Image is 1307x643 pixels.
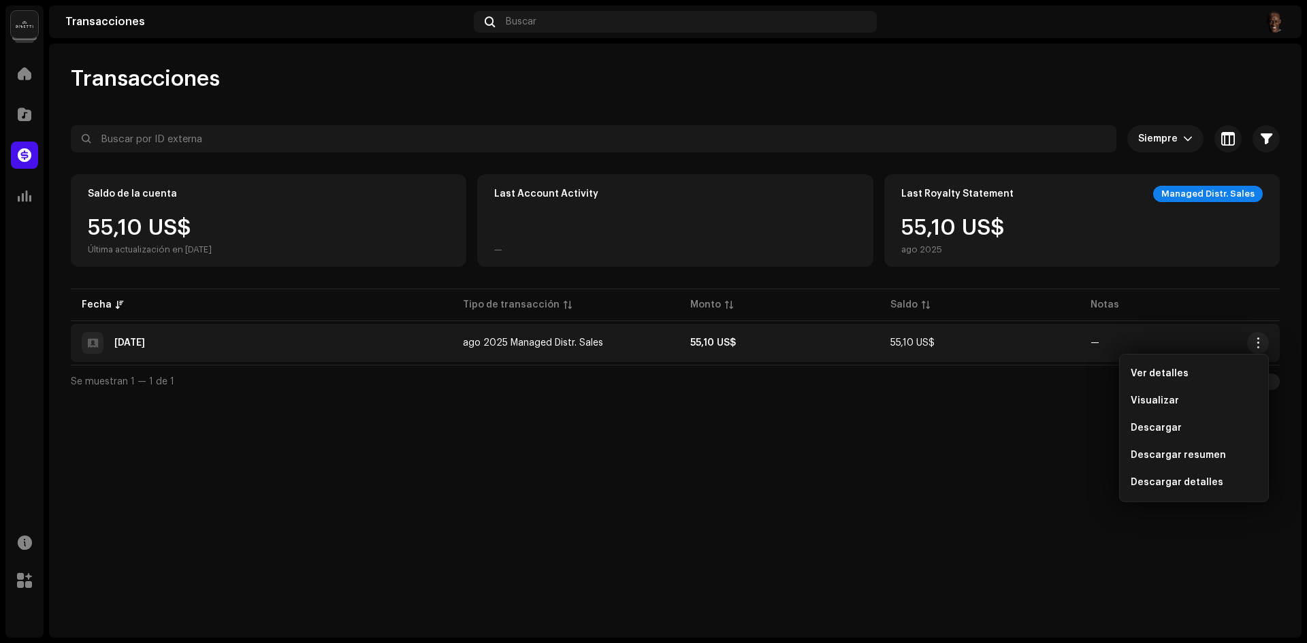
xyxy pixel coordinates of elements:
span: Buscar [506,16,536,27]
div: Last Royalty Statement [901,188,1014,199]
div: Fecha [82,298,112,312]
span: ago 2025 Managed Distr. Sales [463,338,603,348]
div: Saldo [890,298,918,312]
span: Visualizar [1131,395,1179,406]
div: Monto [690,298,721,312]
div: dropdown trigger [1183,125,1193,152]
input: Buscar por ID externa [71,125,1116,152]
img: 9214699f-5384-47d8-99eb-465823aa36c3 [1263,11,1285,33]
div: Tipo de transacción [463,298,560,312]
strong: 55,10 US$ [690,338,736,348]
div: Transacciones [65,16,468,27]
span: Descargar detalles [1131,477,1223,488]
img: 02a7c2d3-3c89-4098-b12f-2ff2945c95ee [11,11,38,38]
span: Se muestran 1 — 1 de 1 [71,377,174,386]
div: Last Account Activity [494,188,598,199]
div: ago 2025 [901,244,1005,255]
span: Transacciones [71,65,220,93]
span: Siempre [1138,125,1183,152]
span: Descargar resumen [1131,450,1226,461]
div: Saldo de la cuenta [88,188,177,199]
span: Descargar [1131,423,1182,433]
div: Managed Distr. Sales [1153,186,1263,202]
span: 55,10 US$ [890,338,935,348]
div: Última actualización en [DATE] [88,244,212,255]
div: 2 oct 2025 [114,338,145,348]
span: Ver detalles [1131,368,1189,379]
re-a-table-badge: — [1091,338,1099,348]
div: — [494,244,502,255]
